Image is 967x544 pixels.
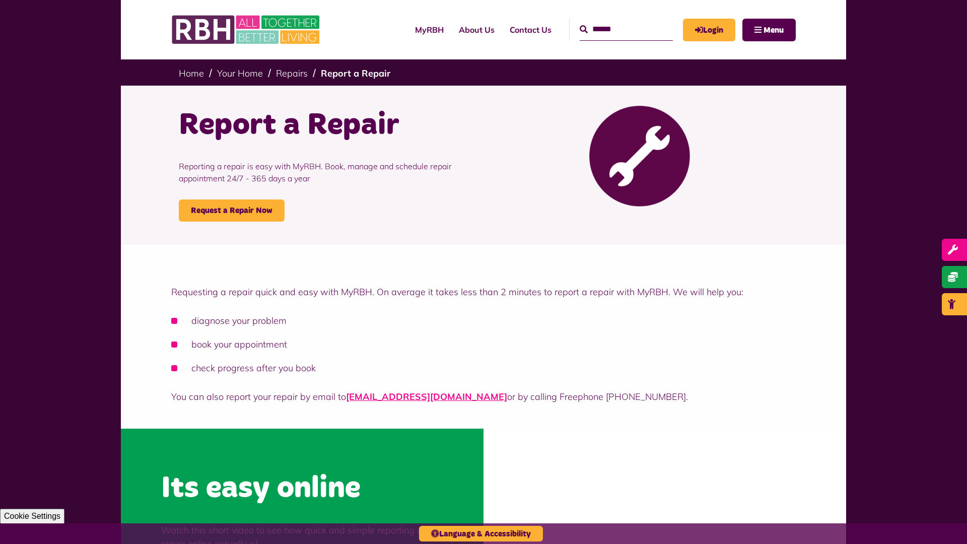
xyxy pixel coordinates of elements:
[764,26,784,34] span: Menu
[179,106,476,145] h1: Report a Repair
[276,67,308,79] a: Repairs
[451,16,502,43] a: About Us
[589,106,690,207] img: Report Repair
[179,67,204,79] a: Home
[171,390,796,403] p: You can also report your repair by email to or by calling Freephone [PHONE_NUMBER].
[407,16,451,43] a: MyRBH
[161,469,443,508] h2: Its easy online
[321,67,390,79] a: Report a Repair
[683,19,735,41] a: MyRBH
[922,499,967,544] iframe: Netcall Web Assistant for live chat
[346,391,507,402] a: [EMAIL_ADDRESS][DOMAIN_NAME]
[171,285,796,299] p: Requesting a repair quick and easy with MyRBH. On average it takes less than 2 minutes to report ...
[171,314,796,327] li: diagnose your problem
[217,67,263,79] a: Your Home
[171,337,796,351] li: book your appointment
[742,19,796,41] button: Navigation
[502,16,559,43] a: Contact Us
[171,10,322,49] img: RBH
[179,145,476,199] p: Reporting a repair is easy with MyRBH. Book, manage and schedule repair appointment 24/7 - 365 da...
[419,526,543,541] button: Language & Accessibility
[171,361,796,375] li: check progress after you book
[179,199,285,222] a: Request a Repair Now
